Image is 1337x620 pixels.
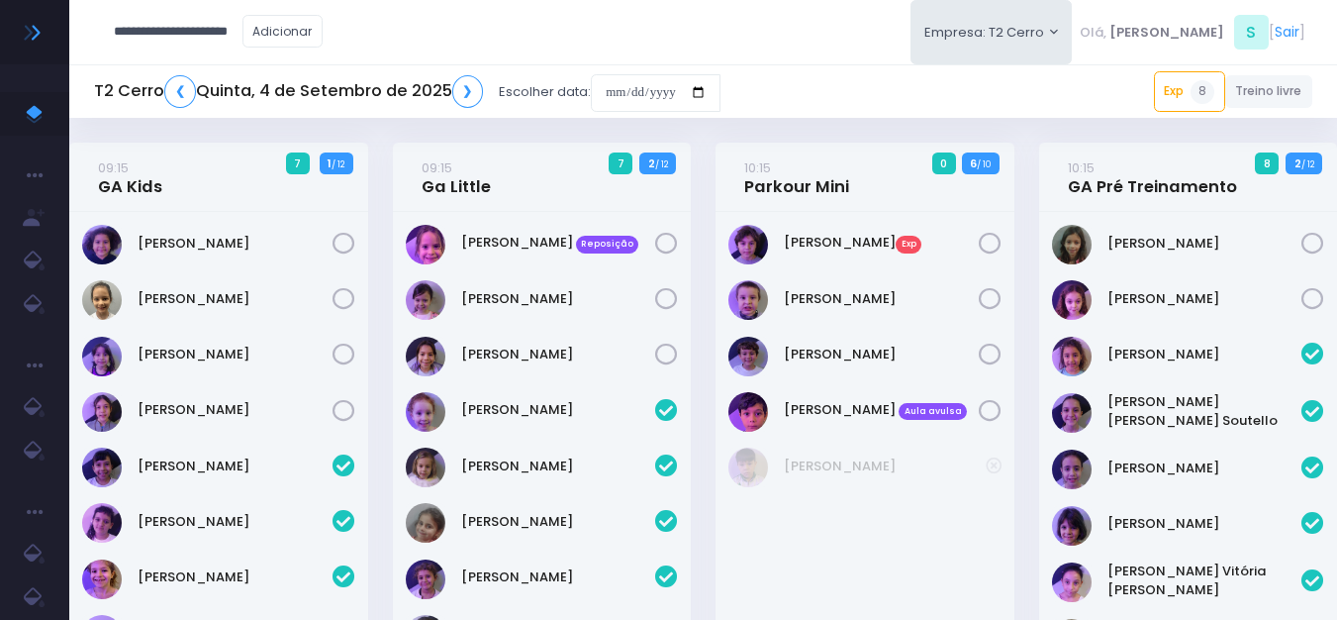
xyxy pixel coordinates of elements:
[406,560,445,599] img: Isabel Amado
[1052,450,1092,489] img: Luzia Rolfini Fernandes
[406,392,445,432] img: Antonieta Bonna Gobo N Silva
[744,157,849,197] a: 10:15Parkour Mini
[1107,234,1301,254] a: [PERSON_NAME]
[406,225,445,264] img: Isabela Gerhardt Covolo
[406,503,445,543] img: Heloísa Amado
[728,225,768,264] img: Dante Passos
[1275,22,1299,43] a: Sair
[82,560,122,599] img: Gabriela Libardi Galesi Bernardo
[1052,280,1092,320] img: Luisa Tomchinsky Montezano
[1191,80,1214,104] span: 8
[452,75,484,108] a: ❯
[138,345,332,364] a: [PERSON_NAME]
[1255,153,1279,174] span: 8
[1107,345,1301,364] a: [PERSON_NAME]
[138,400,332,420] a: [PERSON_NAME]
[328,155,332,171] strong: 1
[784,345,978,364] a: [PERSON_NAME]
[1234,15,1269,50] span: S
[461,289,655,309] a: [PERSON_NAME]
[98,157,162,197] a: 09:15GA Kids
[1107,392,1301,431] a: [PERSON_NAME] [PERSON_NAME] Soutello
[728,337,768,376] img: Otto Guimarães Krön
[82,225,122,264] img: Ana Beatriz Xavier Roque
[784,289,978,309] a: [PERSON_NAME]
[1109,23,1224,43] span: [PERSON_NAME]
[94,69,720,115] div: Escolher data:
[1107,289,1301,309] a: [PERSON_NAME]
[728,280,768,320] img: Guilherme Soares Naressi
[1072,10,1312,54] div: [ ]
[138,289,332,309] a: [PERSON_NAME]
[1080,23,1106,43] span: Olá,
[728,392,768,432] img: Samuel Bigaton
[82,448,122,487] img: Beatriz Kikuchi
[461,233,655,253] a: [PERSON_NAME] Reposição
[461,568,655,587] a: [PERSON_NAME]
[1052,563,1092,602] img: Maria Vitória Silva Moura
[82,503,122,543] img: Clara Guimaraes Kron
[138,512,332,532] a: [PERSON_NAME]
[1052,506,1092,546] img: Malu Bernardes
[1301,158,1314,170] small: / 12
[1154,71,1225,111] a: Exp8
[82,337,122,376] img: Nina Elias
[406,448,445,487] img: Catarina Andrade
[784,400,978,420] a: [PERSON_NAME] Aula avulsa
[406,280,445,320] img: Julia Merlino Donadell
[609,153,632,174] span: 7
[1052,393,1092,433] img: Ana Helena Soutello
[896,236,921,254] span: Exp
[422,158,452,177] small: 09:15
[461,400,655,420] a: [PERSON_NAME]
[977,158,991,170] small: / 10
[138,234,332,254] a: [PERSON_NAME]
[461,512,655,532] a: [PERSON_NAME]
[82,280,122,320] img: Maya Viana
[332,158,344,170] small: / 12
[406,337,445,376] img: Marina Árju Aragão Abreu
[1107,459,1301,478] a: [PERSON_NAME]
[138,568,332,587] a: [PERSON_NAME]
[932,153,956,174] span: 0
[422,157,491,197] a: 09:15Ga Little
[1107,562,1301,600] a: [PERSON_NAME] Vitória [PERSON_NAME]
[576,236,639,254] span: Reposição
[1107,514,1301,534] a: [PERSON_NAME]
[970,155,977,171] strong: 6
[242,15,324,48] a: Adicionar
[648,155,655,171] strong: 2
[728,448,768,487] img: Theo Cabral
[1052,337,1092,376] img: Alice Oliveira Castro
[1068,157,1237,197] a: 10:15GA Pré Treinamento
[1068,158,1095,177] small: 10:15
[1052,225,1092,264] img: Julia de Campos Munhoz
[744,158,771,177] small: 10:15
[82,392,122,432] img: Olivia Chiesa
[138,457,332,476] a: [PERSON_NAME]
[461,345,655,364] a: [PERSON_NAME]
[1225,75,1313,108] a: Treino livre
[655,158,668,170] small: / 12
[784,233,978,253] a: [PERSON_NAME]Exp
[784,457,985,476] a: [PERSON_NAME]
[1294,155,1301,171] strong: 2
[98,158,129,177] small: 09:15
[164,75,196,108] a: ❮
[286,153,310,174] span: 7
[461,457,655,476] a: [PERSON_NAME]
[94,75,483,108] h5: T2 Cerro Quinta, 4 de Setembro de 2025
[899,403,967,421] span: Aula avulsa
